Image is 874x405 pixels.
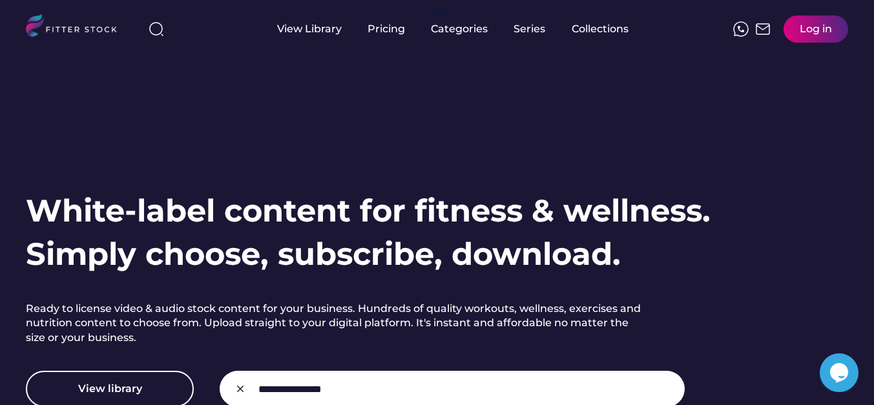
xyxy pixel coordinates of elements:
iframe: chat widget [820,353,861,392]
img: Group%201000002326.svg [233,381,248,397]
div: fvck [431,6,448,19]
div: Log in [800,22,832,36]
img: LOGO.svg [26,14,128,41]
img: Frame%2051.svg [755,21,771,37]
img: meteor-icons_whatsapp%20%281%29.svg [733,21,749,37]
div: View Library [277,22,342,36]
div: Series [514,22,546,36]
div: Collections [572,22,629,36]
h1: White-label content for fitness & wellness. Simply choose, subscribe, download. [26,189,711,276]
img: search-normal%203.svg [149,21,164,37]
div: Categories [431,22,488,36]
div: Pricing [368,22,405,36]
h2: Ready to license video & audio stock content for your business. Hundreds of quality workouts, wel... [26,302,646,345]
